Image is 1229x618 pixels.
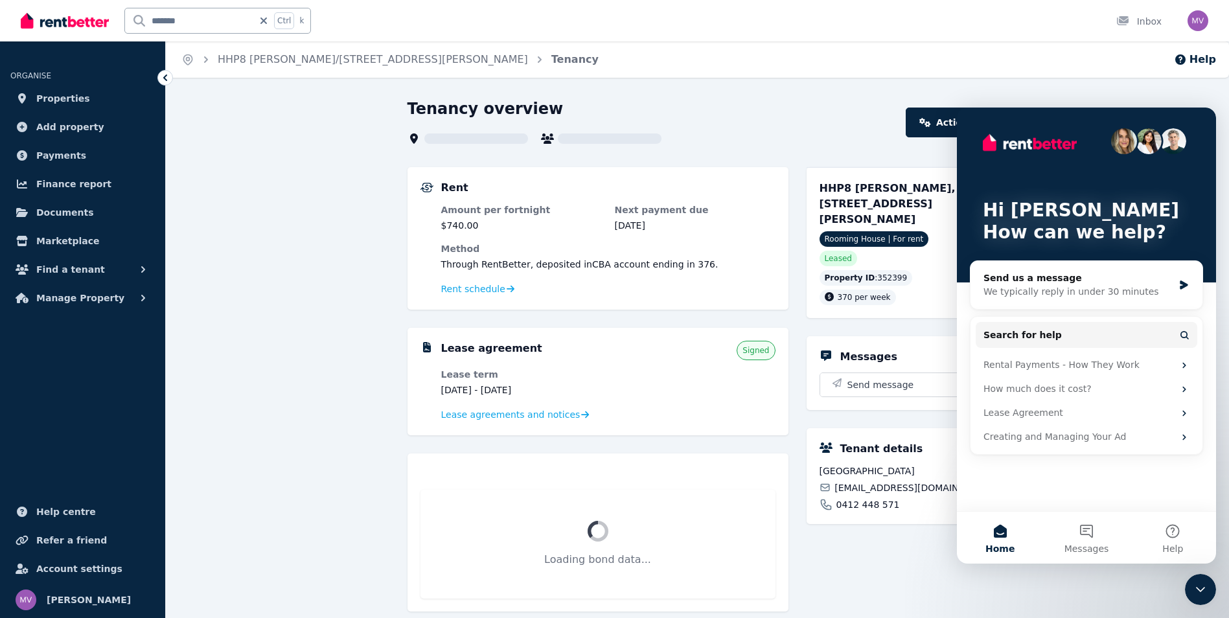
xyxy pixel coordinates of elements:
span: k [299,16,304,26]
span: [PERSON_NAME] [47,592,131,608]
div: Inbox [1116,15,1162,28]
span: Through RentBetter , deposited in CBA account ending in 376 . [441,259,718,269]
h5: Lease agreement [441,341,542,356]
span: Lease agreements and notices [441,408,580,421]
dt: Next payment due [615,203,775,216]
h5: Tenant details [840,441,923,457]
span: Documents [36,205,94,220]
span: Account settings [36,561,122,577]
a: HHP8 [PERSON_NAME]/[STREET_ADDRESS][PERSON_NAME] [218,53,528,65]
iframe: Intercom live chat [1185,574,1216,605]
dd: $740.00 [441,219,602,232]
span: Finance report [36,176,111,192]
span: Find a tenant [36,262,105,277]
span: 0412 448 571 [836,498,900,511]
span: Rooming House | For rent [820,231,929,247]
span: Refer a friend [36,532,107,548]
dt: Method [441,242,775,255]
dt: Amount per fortnight [441,203,602,216]
h1: Tenancy overview [408,98,564,119]
span: HHP8 [PERSON_NAME], [STREET_ADDRESS][PERSON_NAME] [820,182,956,225]
a: Documents [10,200,155,225]
a: Add property [10,114,155,140]
a: Lease agreements and notices [441,408,590,421]
span: Marketplace [36,233,99,249]
iframe: Intercom live chat [957,108,1216,564]
a: Refer a friend [10,527,155,553]
span: Rent schedule [441,282,505,295]
span: Manage Property [36,290,124,306]
span: Signed [742,345,769,356]
img: RentBetter [21,11,109,30]
a: Tenancy [551,53,599,65]
span: [EMAIL_ADDRESS][DOMAIN_NAME] [834,481,974,494]
span: Ctrl [274,12,294,29]
a: Marketplace [10,228,155,254]
button: Manage Property [10,285,155,311]
img: Marisa Vecchio [1188,10,1208,31]
span: 370 per week [838,293,891,302]
img: Marisa Vecchio [16,589,36,610]
dt: Lease term [441,368,602,381]
a: Properties [10,86,155,111]
a: Rent schedule [441,282,515,295]
span: Leased [825,253,852,264]
a: Actions [906,108,987,137]
dd: [DATE] [615,219,775,232]
span: Property ID [825,273,875,283]
span: ORGANISE [10,71,51,80]
h5: Messages [840,349,897,365]
button: Help [1174,52,1216,67]
h5: Rent [441,180,468,196]
a: Account settings [10,556,155,582]
img: Rental Payments [420,183,433,192]
p: Loading bond data... [452,552,744,567]
div: : 352399 [820,270,913,286]
span: Send message [847,378,914,391]
dd: [DATE] - [DATE] [441,383,602,396]
button: Find a tenant [10,257,155,282]
span: Properties [36,91,90,106]
span: Add property [36,119,104,135]
span: Help centre [36,504,96,520]
span: [GEOGRAPHIC_DATA] [820,464,975,477]
button: Send message [820,373,974,396]
a: Payments [10,143,155,168]
span: Payments [36,148,86,163]
a: Finance report [10,171,155,197]
a: Help centre [10,499,155,525]
nav: Breadcrumb [166,41,614,78]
